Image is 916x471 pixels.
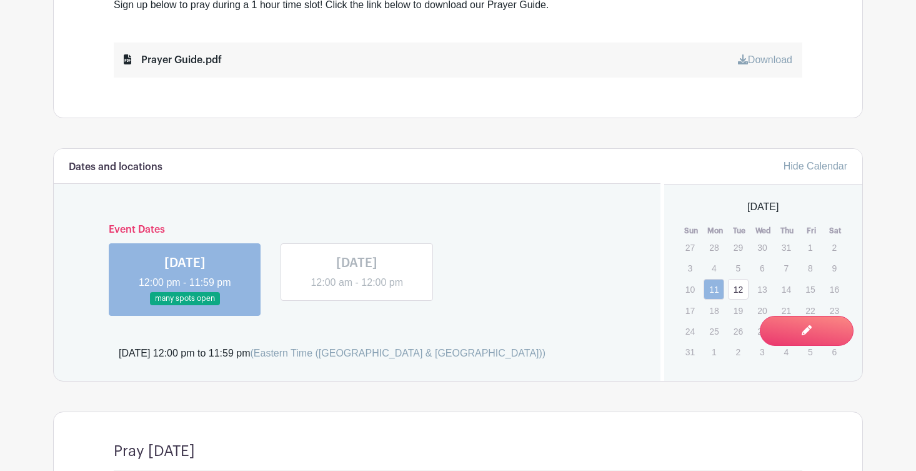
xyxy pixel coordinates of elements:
p: 27 [752,322,772,341]
a: 12 [728,279,749,300]
p: 30 [752,238,772,257]
p: 18 [704,301,724,320]
p: 26 [728,322,749,341]
p: 22 [800,301,820,320]
p: 1 [704,342,724,362]
th: Wed [751,225,775,237]
a: Download [738,54,792,65]
p: 16 [824,280,845,299]
p: 15 [800,280,820,299]
p: 3 [752,342,772,362]
p: 13 [752,280,772,299]
p: 5 [800,342,820,362]
a: 11 [704,279,724,300]
p: 25 [704,322,724,341]
p: 23 [824,301,845,320]
p: 7 [776,258,797,278]
h6: Event Dates [99,224,615,236]
p: 20 [752,301,772,320]
p: 9 [824,258,845,278]
p: 31 [776,238,797,257]
p: 4 [776,342,797,362]
p: 6 [752,258,772,278]
th: Sat [824,225,848,237]
p: 5 [728,258,749,278]
p: 10 [680,280,700,299]
p: 4 [704,258,724,278]
h4: Pray [DATE] [114,442,195,460]
p: 8 [800,258,820,278]
th: Mon [703,225,727,237]
p: 31 [680,342,700,362]
p: 27 [680,238,700,257]
span: (Eastern Time ([GEOGRAPHIC_DATA] & [GEOGRAPHIC_DATA])) [250,348,545,358]
p: 14 [776,280,797,299]
p: 1 [800,238,820,257]
p: 6 [824,342,845,362]
th: Thu [775,225,800,237]
p: 3 [680,258,700,278]
p: 19 [728,301,749,320]
p: 21 [776,301,797,320]
p: 28 [704,238,724,257]
p: 17 [680,301,700,320]
div: Prayer Guide.pdf [124,53,222,68]
div: [DATE] 12:00 pm to 11:59 pm [119,346,545,361]
th: Fri [799,225,824,237]
p: 2 [824,238,845,257]
th: Sun [679,225,704,237]
h6: Dates and locations [69,161,162,173]
a: Hide Calendar [784,161,847,171]
span: [DATE] [747,200,779,215]
p: 29 [728,238,749,257]
p: 2 [728,342,749,362]
th: Tue [727,225,752,237]
p: 24 [680,322,700,341]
